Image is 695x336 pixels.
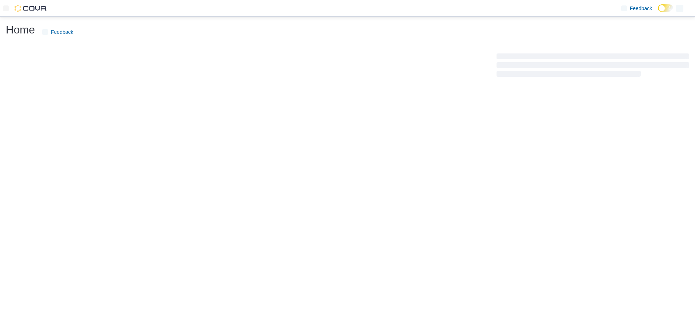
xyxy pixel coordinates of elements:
[15,5,47,12] img: Cova
[39,25,76,39] a: Feedback
[497,55,689,78] span: Loading
[6,23,35,37] h1: Home
[618,1,655,16] a: Feedback
[630,5,652,12] span: Feedback
[658,4,673,12] input: Dark Mode
[51,28,73,36] span: Feedback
